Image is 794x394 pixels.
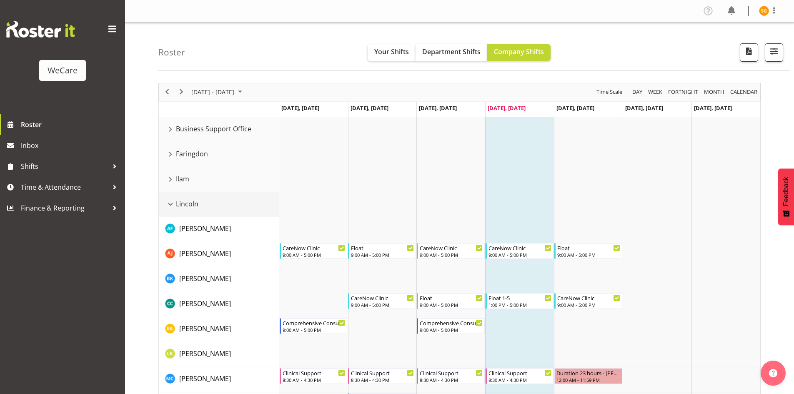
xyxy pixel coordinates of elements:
[554,293,622,309] div: Charlotte Courtney"s event - CareNow Clinic Begin From Friday, September 12, 2025 at 9:00:00 AM G...
[179,248,231,258] a: [PERSON_NAME]
[179,274,231,284] a: [PERSON_NAME]
[351,104,388,112] span: [DATE], [DATE]
[283,376,346,383] div: 8:30 AM - 4:30 PM
[417,368,485,384] div: Mary Childs"s event - Clinical Support Begin From Wednesday, September 10, 2025 at 8:30:00 AM GMT...
[190,87,246,97] button: September 2025
[729,87,759,97] button: Month
[631,87,643,97] span: Day
[176,124,251,134] span: Business Support Office
[179,324,231,334] a: [PERSON_NAME]
[778,168,794,225] button: Feedback - Show survey
[554,243,622,259] div: Amy Johannsen"s event - Float Begin From Friday, September 12, 2025 at 9:00:00 AM GMT+12:00 Ends ...
[488,369,551,377] div: Clinical Support
[190,87,235,97] span: [DATE] - [DATE]
[160,83,174,101] div: previous period
[159,117,279,142] td: Business Support Office resource
[486,243,554,259] div: Amy Johannsen"s event - CareNow Clinic Begin From Thursday, September 11, 2025 at 9:00:00 AM GMT+...
[348,368,416,384] div: Mary Childs"s event - Clinical Support Begin From Tuesday, September 9, 2025 at 8:30:00 AM GMT+12...
[48,64,78,77] div: WeCare
[554,368,622,384] div: Mary Childs"s event - Duration 23 hours - Mary Childs Begin From Friday, September 12, 2025 at 12...
[351,369,414,377] div: Clinical Support
[486,293,554,309] div: Charlotte Courtney"s event - Float 1-5 Begin From Thursday, September 11, 2025 at 1:00:00 PM GMT+...
[419,104,457,112] span: [DATE], [DATE]
[283,369,346,377] div: Clinical Support
[21,160,108,173] span: Shifts
[420,251,483,258] div: 9:00 AM - 5:00 PM
[595,87,624,97] button: Time Scale
[280,318,348,334] div: Ena Advincula"s event - Comprehensive Consult Begin From Monday, September 8, 2025 at 9:00:00 AM ...
[703,87,726,97] button: Timeline Month
[422,47,481,56] span: Department Shifts
[159,292,279,317] td: Charlotte Courtney resource
[159,367,279,392] td: Mary Childs resource
[368,44,416,61] button: Your Shifts
[557,251,620,258] div: 9:00 AM - 5:00 PM
[487,44,551,61] button: Company Shifts
[703,87,725,97] span: Month
[348,243,416,259] div: Amy Johannsen"s event - Float Begin From Tuesday, September 9, 2025 at 9:00:00 AM GMT+12:00 Ends ...
[159,142,279,167] td: Faringdon resource
[557,301,620,308] div: 9:00 AM - 5:00 PM
[740,43,758,62] button: Download a PDF of the roster according to the set date range.
[351,301,414,308] div: 9:00 AM - 5:00 PM
[158,48,185,57] h4: Roster
[283,326,346,333] div: 9:00 AM - 5:00 PM
[556,104,594,112] span: [DATE], [DATE]
[176,87,187,97] button: Next
[159,267,279,292] td: Brian Ko resource
[281,104,319,112] span: [DATE], [DATE]
[667,87,699,97] span: Fortnight
[174,83,188,101] div: next period
[417,318,485,334] div: Ena Advincula"s event - Comprehensive Consult Begin From Wednesday, September 10, 2025 at 9:00:00...
[179,349,231,358] span: [PERSON_NAME]
[283,243,346,252] div: CareNow Clinic
[374,47,409,56] span: Your Shifts
[179,299,231,308] span: [PERSON_NAME]
[488,301,551,308] div: 1:00 PM - 5:00 PM
[283,319,346,327] div: Comprehensive Consult
[179,324,231,333] span: [PERSON_NAME]
[159,167,279,192] td: Ilam resource
[283,251,346,258] div: 9:00 AM - 5:00 PM
[694,104,732,112] span: [DATE], [DATE]
[420,369,483,377] div: Clinical Support
[176,174,189,184] span: Ilam
[21,181,108,193] span: Time & Attendance
[420,301,483,308] div: 9:00 AM - 5:00 PM
[486,368,554,384] div: Mary Childs"s event - Clinical Support Begin From Thursday, September 11, 2025 at 8:30:00 AM GMT+...
[179,374,231,383] span: [PERSON_NAME]
[759,6,769,16] img: sanjita-gurung11279.jpg
[351,243,414,252] div: Float
[159,317,279,342] td: Ena Advincula resource
[417,293,485,309] div: Charlotte Courtney"s event - Float Begin From Wednesday, September 10, 2025 at 9:00:00 AM GMT+12:...
[494,47,544,56] span: Company Shifts
[488,251,551,258] div: 9:00 AM - 5:00 PM
[159,342,279,367] td: Liandy Kritzinger resource
[420,326,483,333] div: 9:00 AM - 5:00 PM
[420,294,483,302] div: Float
[179,349,231,359] a: [PERSON_NAME]
[596,87,623,97] span: Time Scale
[179,223,231,233] a: [PERSON_NAME]
[351,376,414,383] div: 8:30 AM - 4:30 PM
[188,83,247,101] div: September 08 - 14, 2025
[769,369,777,377] img: help-xxl-2.png
[176,149,208,159] span: Faringdon
[21,118,121,131] span: Roster
[557,243,620,252] div: Float
[159,217,279,242] td: Alex Ferguson resource
[417,243,485,259] div: Amy Johannsen"s event - CareNow Clinic Begin From Wednesday, September 10, 2025 at 9:00:00 AM GMT...
[179,224,231,233] span: [PERSON_NAME]
[488,294,551,302] div: Float 1-5
[765,43,783,62] button: Filter Shifts
[159,192,279,217] td: Lincoln resource
[179,299,231,309] a: [PERSON_NAME]
[488,243,551,252] div: CareNow Clinic
[556,369,620,377] div: Duration 23 hours - [PERSON_NAME]
[179,274,231,283] span: [PERSON_NAME]
[176,199,198,209] span: Lincoln
[21,202,108,214] span: Finance & Reporting
[782,177,790,206] span: Feedback
[351,294,414,302] div: CareNow Clinic
[348,293,416,309] div: Charlotte Courtney"s event - CareNow Clinic Begin From Tuesday, September 9, 2025 at 9:00:00 AM G...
